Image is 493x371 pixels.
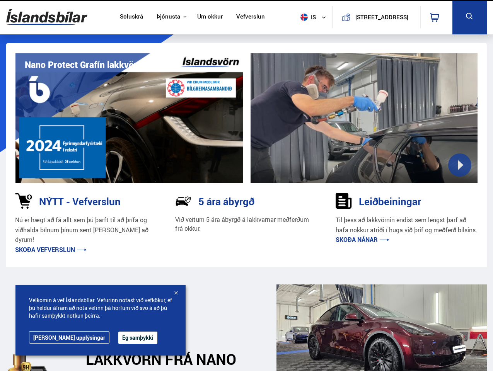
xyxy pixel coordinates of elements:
h1: Nano Protect Grafín lakkvörn [25,60,142,70]
h3: 5 ára ábyrgð [198,196,254,207]
button: Ég samþykki [118,332,157,344]
button: is [297,6,332,29]
button: Þjónusta [157,13,180,20]
p: Nú er hægt að fá allt sem þú þarft til að þrífa og viðhalda bílnum þínum sent [PERSON_NAME] að dy... [15,215,157,245]
a: Skoða vefverslun [15,245,87,254]
span: Velkomin á vef Íslandsbílar. Vefurinn notast við vefkökur, ef þú heldur áfram að nota vefinn þá h... [29,296,172,320]
a: Skoða nánar [336,235,389,244]
h3: Leiðbeiningar [359,196,421,207]
a: Söluskrá [120,13,143,21]
img: svg+xml;base64,PHN2ZyB4bWxucz0iaHR0cDovL3d3dy53My5vcmcvMjAwMC9zdmciIHdpZHRoPSI1MTIiIGhlaWdodD0iNT... [300,14,308,21]
img: sDldwouBCQTERH5k.svg [336,193,352,209]
span: is [297,14,317,21]
p: Til þess að lakkvörnin endist sem lengst þarf að hafa nokkur atriði í huga við þrif og meðferð bí... [336,215,478,235]
p: Við veitum 5 ára ábyrgð á lakkvarnar meðferðum frá okkur. [175,215,317,233]
a: Vefverslun [236,13,265,21]
button: [STREET_ADDRESS] [353,14,410,20]
a: [PERSON_NAME] upplýsingar [29,331,109,344]
img: NP-R9RrMhXQFCiaa.svg [175,193,191,209]
h3: NÝTT - Vefverslun [39,196,121,207]
a: Um okkur [197,13,223,21]
a: [STREET_ADDRESS] [337,6,416,28]
img: G0Ugv5HjCgRt.svg [6,5,87,30]
img: vI42ee_Copy_of_H.png [15,53,243,183]
img: 1kVRZhkadjUD8HsE.svg [15,193,32,209]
